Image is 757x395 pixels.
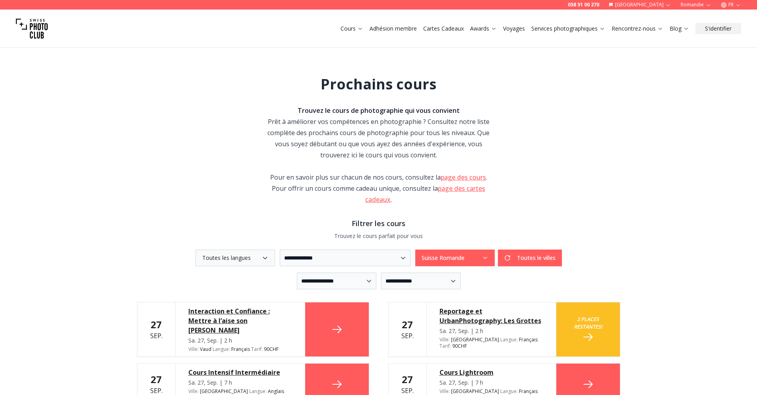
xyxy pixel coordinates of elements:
button: Cours [337,23,366,34]
div: Sa. 27, Sep. | 2 h [188,337,292,345]
button: Adhésion membre [366,23,420,34]
a: Services photographiques [531,25,605,33]
a: Adhésion membre [370,25,417,33]
span: Ville : [439,336,450,343]
div: Pour en savoir plus sur chacun de nos cours, consultez la . Pour offrir un cours comme cadeau uni... [264,172,493,205]
div: Sep. [150,318,163,341]
span: Tarif : [439,343,451,349]
a: Cartes Cadeaux [423,25,464,33]
a: Cours [341,25,363,33]
div: Vaud 90 CHF [188,346,292,352]
div: Sa. 27, Sep. | 7 h [439,379,543,387]
a: page des cours [441,173,486,182]
button: S'identifier [695,23,741,34]
a: Interaction et Confiance : Mettre à l’aise son [PERSON_NAME] [188,306,292,335]
a: Cours Intensif Intermédiaire [188,368,292,377]
h3: Filtrer les cours [137,218,620,229]
h1: Prochains cours [321,76,436,92]
a: Awards [470,25,497,33]
button: Awards [467,23,500,34]
img: Swiss photo club [16,13,48,45]
span: Langue : [500,336,518,343]
b: 27 [402,373,413,386]
p: Trouvez le cours parfait pour vous [137,232,620,240]
span: Français [519,337,538,343]
span: Tarif : [251,346,263,352]
button: Rencontrez-nous [608,23,666,34]
button: Cartes Cadeaux [420,23,467,34]
div: [GEOGRAPHIC_DATA] 90 CHF [439,337,543,349]
span: Ville : [188,388,199,395]
button: Voyages [500,23,528,34]
button: Toutes le villes [498,250,562,266]
span: Ville : [439,388,450,395]
a: Rencontrez-nous [612,25,663,33]
span: Langue : [249,388,267,395]
b: 27 [402,318,413,331]
div: Sep. [401,318,414,341]
div: Sa. 27, Sep. | 7 h [188,379,292,387]
button: Blog [666,23,692,34]
a: Blog [670,25,689,33]
b: 27 [151,373,162,386]
a: 058 51 00 270 [568,2,599,8]
span: Ville : [188,346,199,352]
span: Anglais [268,388,284,395]
div: Prêt à améliorer vos compétences en photographie ? Consultez notre liste complète des prochains c... [264,105,493,161]
button: Suisse Romande [415,250,495,266]
strong: Trouvez le cours de photographie qui vous convient [298,106,460,115]
span: Français [519,388,538,395]
a: Cours Lightroom [439,368,543,377]
span: Langue : [213,346,230,352]
span: Langue : [500,388,518,395]
span: Français [231,346,250,352]
button: Services photographiques [528,23,608,34]
a: 2 places restantes! [556,302,620,356]
small: 2 places restantes! [569,316,607,331]
a: Voyages [503,25,525,33]
b: 27 [151,318,162,331]
a: Reportage et UrbanPhotography: Les Grottes [439,306,543,325]
div: Sa. 27, Sep. | 2 h [439,327,543,335]
button: Toutes les langues [196,250,275,266]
